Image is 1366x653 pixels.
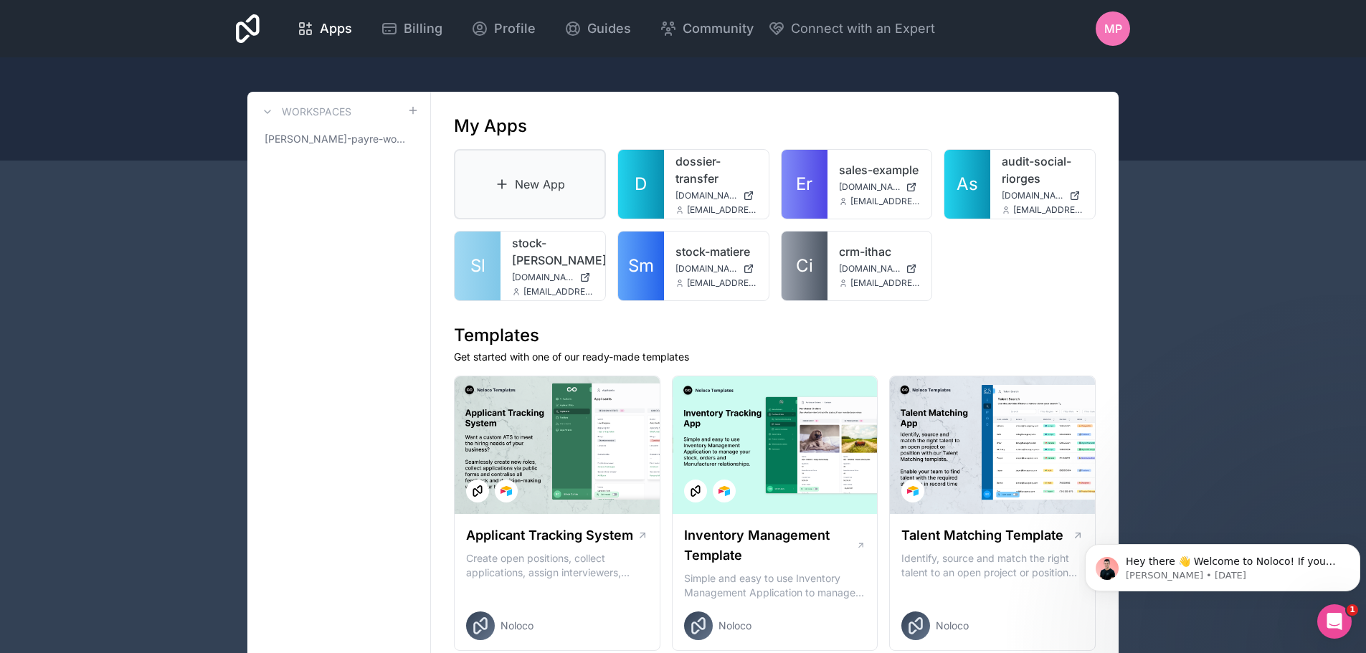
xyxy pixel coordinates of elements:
[553,13,642,44] a: Guides
[454,149,606,219] a: New App
[369,13,454,44] a: Billing
[512,272,574,283] span: [DOMAIN_NAME][PERSON_NAME]
[684,525,856,566] h1: Inventory Management Template
[512,272,594,283] a: [DOMAIN_NAME][PERSON_NAME]
[791,19,935,39] span: Connect with an Expert
[675,190,737,201] span: [DOMAIN_NAME]
[687,204,757,216] span: [EMAIL_ADDRESS][DOMAIN_NAME]
[944,150,990,219] a: As
[675,263,737,275] span: [DOMAIN_NAME]
[466,551,648,580] p: Create open positions, collect applications, assign interviewers, centralise candidate feedback a...
[494,19,536,39] span: Profile
[768,19,935,39] button: Connect with an Expert
[259,126,419,152] a: [PERSON_NAME]-payre-workspace
[687,277,757,289] span: [EMAIL_ADDRESS][DOMAIN_NAME]
[839,181,921,193] a: [DOMAIN_NAME]
[718,485,730,497] img: Airtable Logo
[265,132,407,146] span: [PERSON_NAME]-payre-workspace
[1347,604,1358,616] span: 1
[285,13,364,44] a: Apps
[1002,190,1083,201] a: [DOMAIN_NAME]
[683,19,754,39] span: Community
[675,263,757,275] a: [DOMAIN_NAME]
[501,619,533,633] span: Noloco
[796,173,812,196] span: Er
[259,103,351,120] a: Workspaces
[1002,190,1063,201] span: [DOMAIN_NAME]
[901,551,1083,580] p: Identify, source and match the right talent to an open project or position with our Talent Matchi...
[501,485,512,497] img: Airtable Logo
[628,254,654,277] span: Sm
[454,350,1096,364] p: Get started with one of our ready-made templates
[455,232,501,300] a: Sl
[635,173,647,196] span: D
[466,525,633,545] h1: Applicant Tracking System
[618,150,664,219] a: D
[1317,604,1352,639] iframe: Intercom live chat
[1013,204,1083,216] span: [EMAIL_ADDRESS][DOMAIN_NAME]
[675,190,757,201] a: [DOMAIN_NAME]
[839,263,901,275] span: [DOMAIN_NAME]
[460,13,547,44] a: Profile
[1002,153,1083,187] a: audit-social-riorges
[718,619,751,633] span: Noloco
[850,277,921,289] span: [EMAIL_ADDRESS][DOMAIN_NAME]
[901,525,1063,545] h1: Talent Matching Template
[684,571,866,600] p: Simple and easy to use Inventory Management Application to manage your stock, orders and Manufact...
[523,286,594,297] span: [EMAIL_ADDRESS][DOMAIN_NAME]
[282,105,351,119] h3: Workspaces
[470,254,485,277] span: Sl
[936,619,969,633] span: Noloco
[454,324,1096,347] h1: Templates
[648,13,765,44] a: Community
[1079,514,1366,614] iframe: Intercom notifications message
[1104,20,1122,37] span: MP
[587,19,631,39] span: Guides
[404,19,442,39] span: Billing
[839,161,921,178] a: sales-example
[839,243,921,260] a: crm-ithac
[907,485,919,497] img: Airtable Logo
[782,232,827,300] a: Ci
[796,254,813,277] span: Ci
[782,150,827,219] a: Er
[454,115,527,138] h1: My Apps
[320,19,352,39] span: Apps
[618,232,664,300] a: Sm
[512,234,594,269] a: stock-[PERSON_NAME]
[675,243,757,260] a: stock-matiere
[675,153,757,187] a: dossier-transfer
[850,196,921,207] span: [EMAIL_ADDRESS][DOMAIN_NAME]
[839,263,921,275] a: [DOMAIN_NAME]
[839,181,901,193] span: [DOMAIN_NAME]
[957,173,978,196] span: As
